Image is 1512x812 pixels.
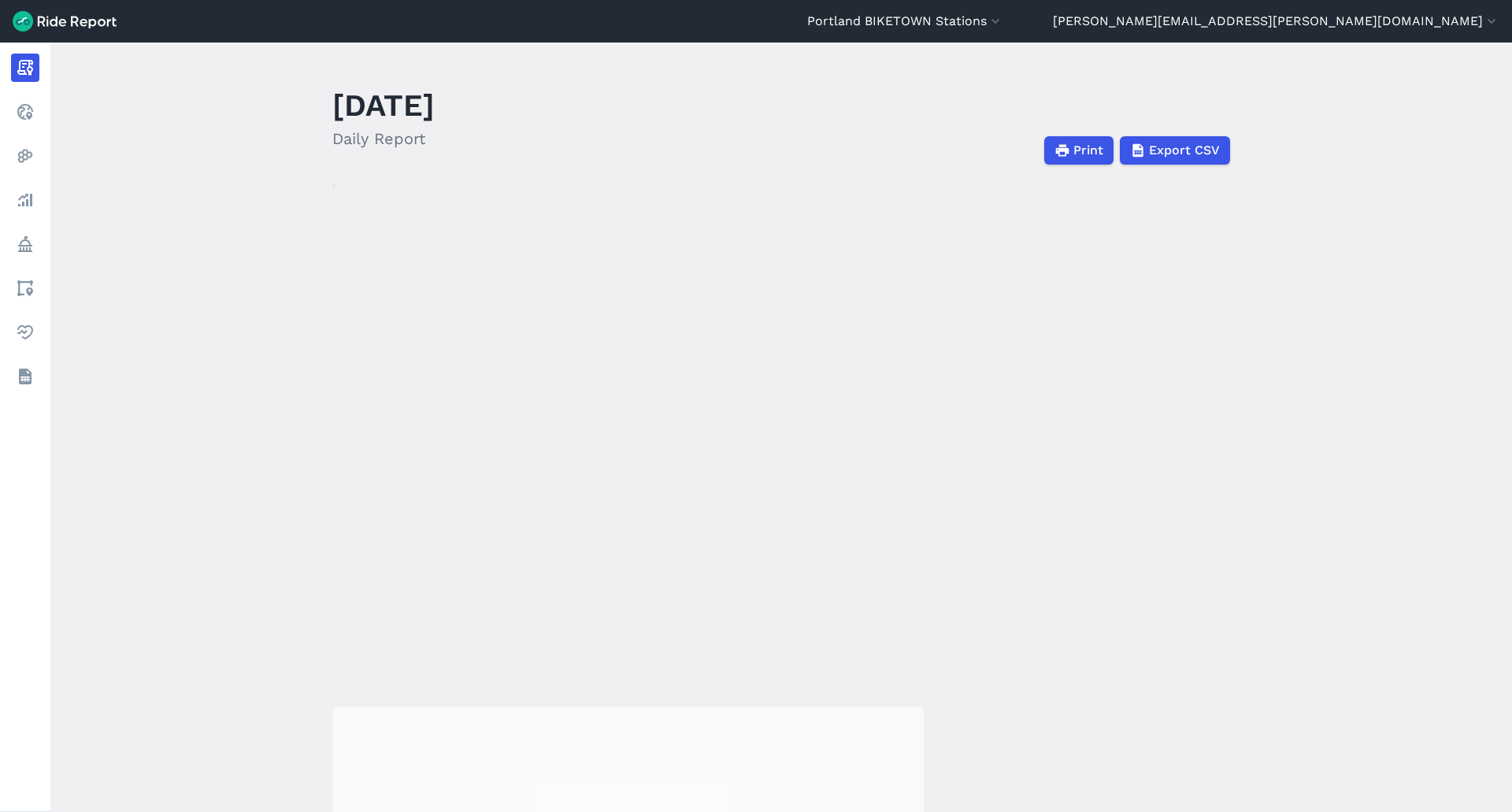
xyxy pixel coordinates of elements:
[332,83,435,127] h1: [DATE]
[1044,136,1114,165] button: Print
[11,274,39,302] a: Areas
[11,142,39,170] a: Heatmaps
[11,186,39,214] a: Analyze
[11,98,39,126] a: Realtime
[13,11,117,32] img: Ride Report
[11,362,39,391] a: Datasets
[1149,141,1220,160] span: Export CSV
[11,54,39,82] a: Report
[11,318,39,347] a: Health
[807,12,1003,31] button: Portland BIKETOWN Stations
[332,127,435,150] h2: Daily Report
[1073,141,1103,160] span: Print
[1053,12,1499,31] button: [PERSON_NAME][EMAIL_ADDRESS][PERSON_NAME][DOMAIN_NAME]
[1120,136,1230,165] button: Export CSV
[11,230,39,258] a: Policy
